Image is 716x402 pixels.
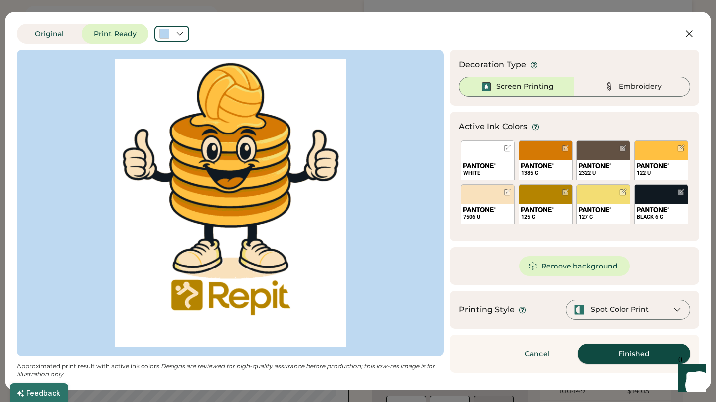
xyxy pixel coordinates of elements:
[521,169,570,177] div: 1385 C
[463,169,512,177] div: WHITE
[579,207,611,212] img: 1024px-Pantone_logo.svg.png
[82,24,148,44] button: Print Ready
[480,81,492,93] img: Ink%20-%20Selected.svg
[17,362,436,378] em: Designs are reviewed for high-quality assurance before production; this low-res image is for illu...
[463,207,496,212] img: 1024px-Pantone_logo.svg.png
[521,163,554,168] img: 1024px-Pantone_logo.svg.png
[459,121,528,133] div: Active Ink Colors
[459,304,515,316] div: Printing Style
[17,24,82,44] button: Original
[459,59,526,71] div: Decoration Type
[521,213,570,221] div: 125 C
[578,344,690,364] button: Finished
[521,207,554,212] img: 1024px-Pantone_logo.svg.png
[496,82,554,92] div: Screen Printing
[669,357,712,400] iframe: Front Chat
[463,163,496,168] img: 1024px-Pantone_logo.svg.png
[502,344,572,364] button: Cancel
[637,213,686,221] div: BLACK 6 C
[579,163,611,168] img: 1024px-Pantone_logo.svg.png
[463,213,512,221] div: 7506 U
[603,81,615,93] img: Thread%20-%20Unselected.svg
[637,169,686,177] div: 122 U
[591,305,649,315] div: Spot Color Print
[579,169,628,177] div: 2322 U
[637,207,669,212] img: 1024px-Pantone_logo.svg.png
[574,304,585,315] img: spot-color-green.svg
[17,362,444,378] div: Approximated print result with active ink colors.
[519,256,630,276] button: Remove background
[619,82,662,92] div: Embroidery
[579,213,628,221] div: 127 C
[637,163,669,168] img: 1024px-Pantone_logo.svg.png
